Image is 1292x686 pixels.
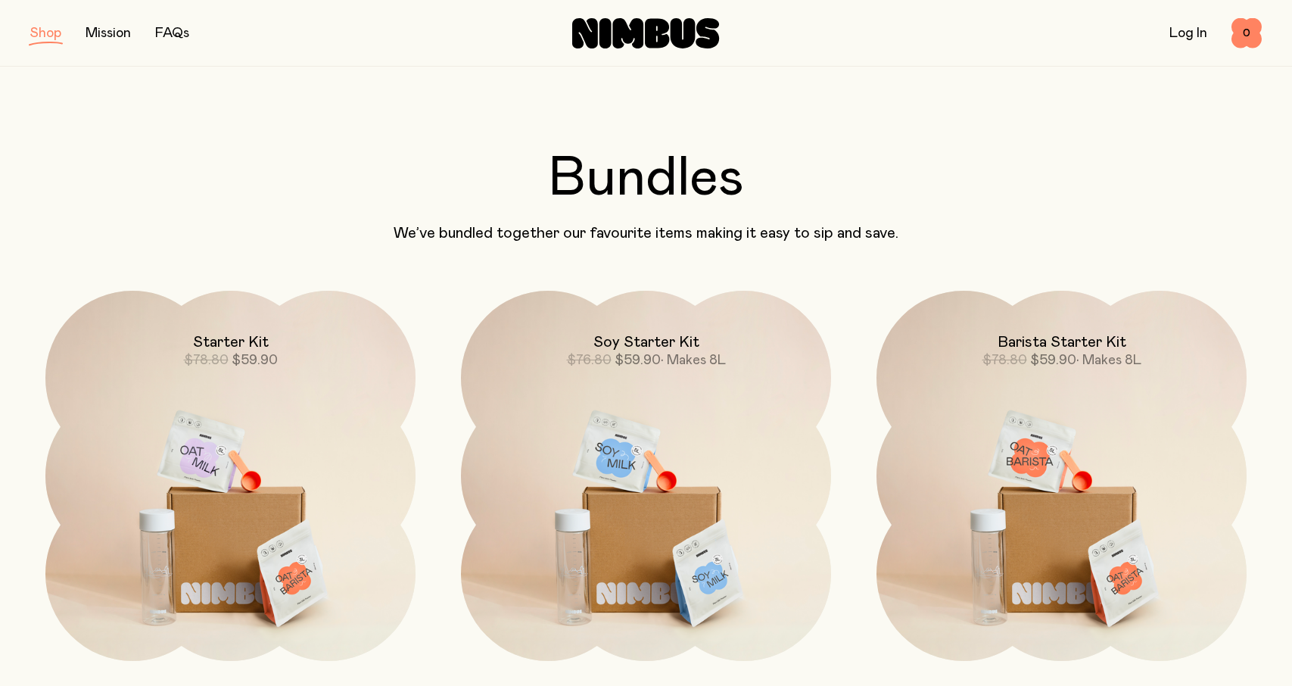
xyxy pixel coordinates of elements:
[593,333,699,351] h2: Soy Starter Kit
[184,354,229,367] span: $78.80
[998,333,1126,351] h2: Barista Starter Kit
[30,224,1262,242] p: We’ve bundled together our favourite items making it easy to sip and save.
[461,291,831,661] a: Soy Starter Kit$76.80$59.90• Makes 8L
[982,354,1027,367] span: $78.80
[45,291,416,661] a: Starter Kit$78.80$59.90
[661,354,726,367] span: • Makes 8L
[155,27,189,40] a: FAQs
[30,151,1262,206] h2: Bundles
[876,291,1247,661] a: Barista Starter Kit$78.80$59.90• Makes 8L
[193,333,269,351] h2: Starter Kit
[1231,18,1262,48] button: 0
[1030,354,1076,367] span: $59.90
[615,354,661,367] span: $59.90
[567,354,612,367] span: $76.80
[1169,27,1207,40] a: Log In
[86,27,131,40] a: Mission
[232,354,278,367] span: $59.90
[1076,354,1141,367] span: • Makes 8L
